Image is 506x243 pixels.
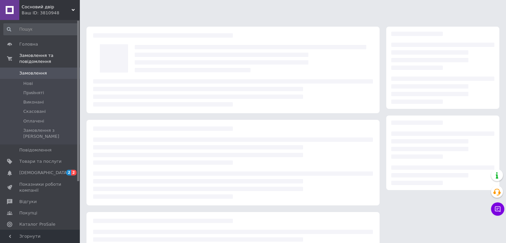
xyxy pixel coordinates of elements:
[23,109,46,115] span: Скасовані
[66,170,72,175] span: 2
[23,81,33,87] span: Нові
[3,23,79,35] input: Пошук
[19,147,52,153] span: Повідомлення
[19,221,55,227] span: Каталог ProSale
[23,90,44,96] span: Прийняті
[19,181,62,193] span: Показники роботи компанії
[23,118,44,124] span: Оплачені
[23,99,44,105] span: Виконані
[22,10,80,16] div: Ваш ID: 3810948
[23,127,78,139] span: Замовлення з [PERSON_NAME]
[19,70,47,76] span: Замовлення
[19,41,38,47] span: Головна
[19,158,62,164] span: Товари та послуги
[19,53,80,65] span: Замовлення та повідомлення
[19,199,37,205] span: Відгуки
[19,210,37,216] span: Покупці
[19,170,69,176] span: [DEMOGRAPHIC_DATA]
[22,4,72,10] span: Сосновий двір
[491,202,504,216] button: Чат з покупцем
[71,170,77,175] span: 2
